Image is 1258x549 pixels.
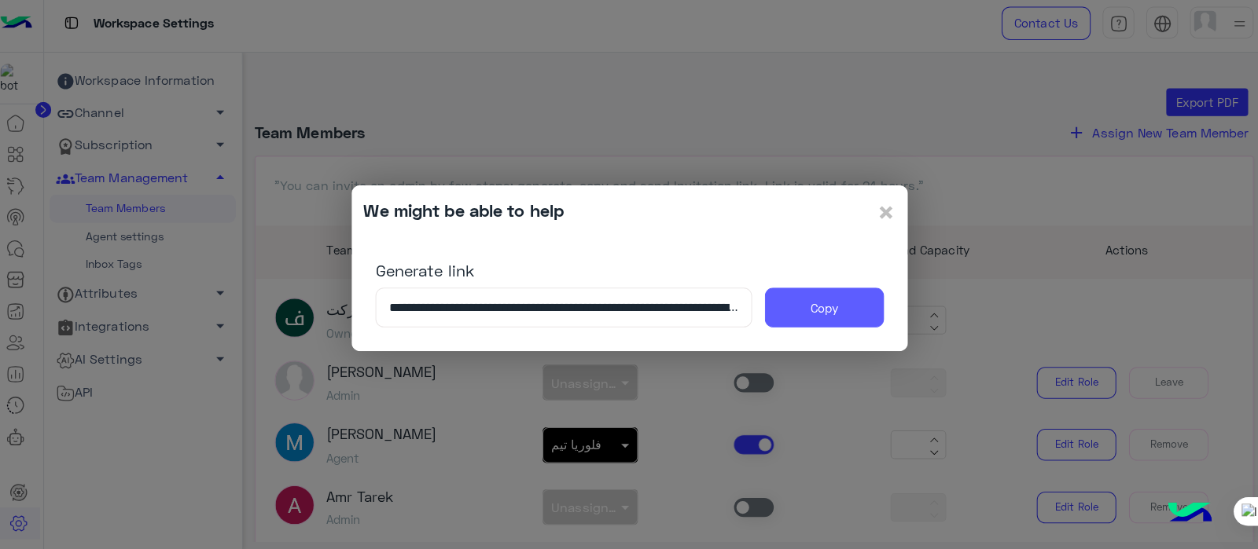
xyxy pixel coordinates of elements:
button: Close [874,200,892,230]
button: Copy [763,290,881,329]
img: hulul-logo.png [1156,486,1211,541]
div: We might be able to help [366,200,564,226]
span: × [874,197,892,232]
label: Generate link [377,261,475,284]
